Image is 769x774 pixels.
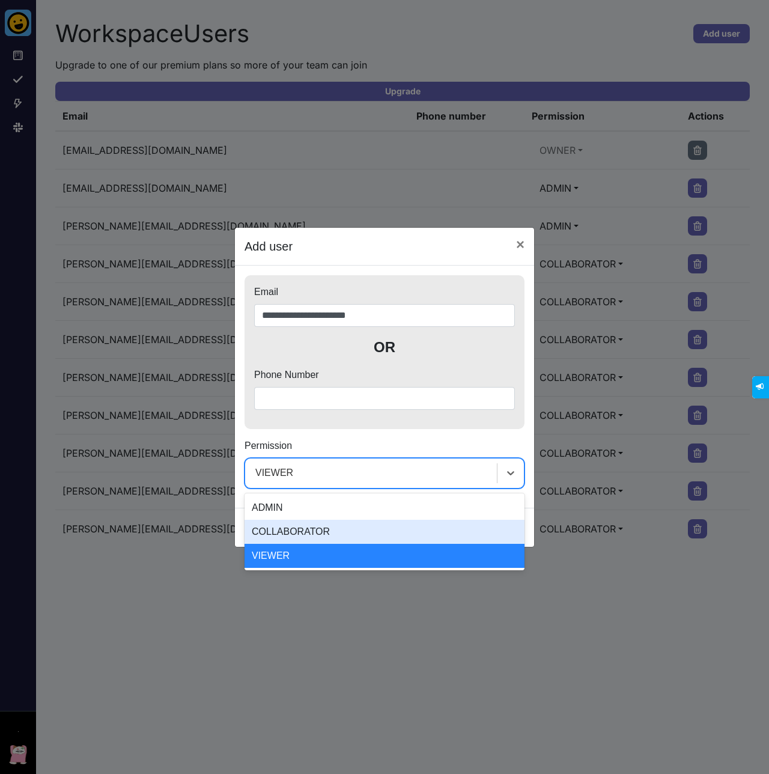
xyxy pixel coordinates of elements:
span:  [8,4,15,11]
div: COLLABORATOR [245,520,524,544]
div: VIEWER [245,544,524,568]
label: Phone Number [254,368,319,382]
label: Permission [245,439,292,453]
span: × [516,236,524,252]
h5: Add user [245,237,293,255]
button: Close [506,228,534,261]
label: Email [254,285,278,299]
p: OR [254,337,515,358]
div: VIEWER [255,466,293,480]
div: ADMIN [245,496,524,520]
